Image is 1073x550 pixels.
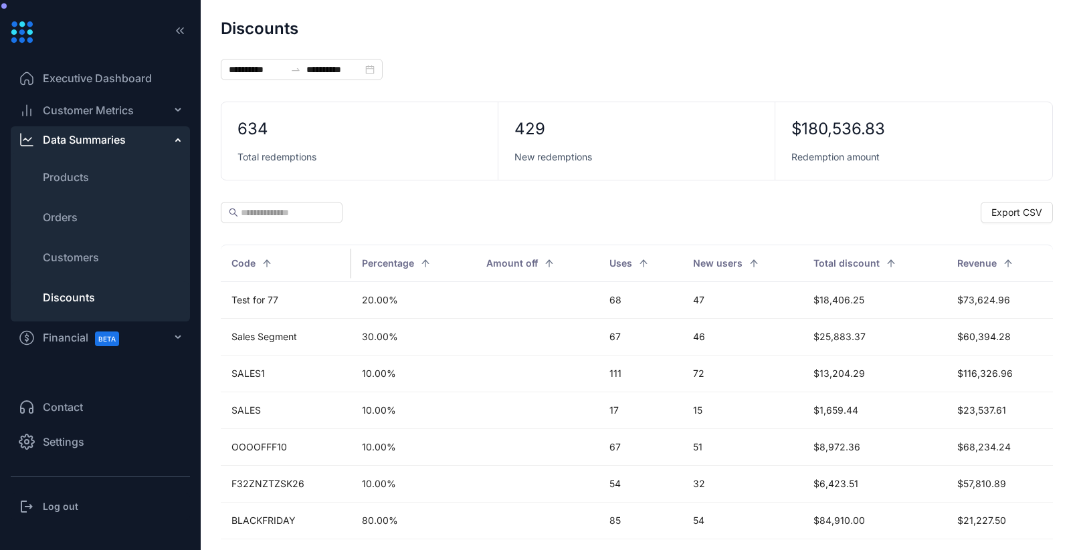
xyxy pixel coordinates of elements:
[43,399,83,415] span: Contact
[351,319,476,356] td: 30.00%
[682,356,803,392] td: 72
[229,208,238,217] span: search
[351,503,476,539] td: 80.00%
[351,245,476,282] th: Percentage
[599,429,682,466] td: 67
[803,392,947,429] td: $1,659.44
[947,319,1053,356] td: $60,394.28
[803,319,947,356] td: $25,883.37
[981,202,1053,223] button: Export CSV
[803,356,947,392] td: $13,204.29
[947,356,1053,392] td: $116,326.96
[682,429,803,466] td: 51
[43,249,99,265] span: Customers
[599,245,682,282] th: Uses
[351,392,476,429] td: 10.00%
[476,245,599,282] th: Amount off
[682,392,803,429] td: 15
[486,256,538,271] span: Amount off
[947,429,1053,466] td: $68,234.24
[43,102,134,118] span: Customer Metrics
[43,323,131,353] span: Financial
[991,205,1042,220] span: Export CSV
[221,356,351,392] td: SALES1
[221,282,351,319] td: Test for 77
[43,132,126,148] div: Data Summaries
[43,70,152,86] span: Executive Dashboard
[693,256,743,271] span: New users
[599,466,682,503] td: 54
[947,392,1053,429] td: $23,537.61
[599,356,682,392] td: 111
[43,500,78,513] h3: Log out
[813,256,880,271] span: Total discount
[514,118,545,140] div: 429
[221,245,351,282] th: Code
[43,434,84,450] span: Settings
[599,392,682,429] td: 17
[221,429,351,466] td: OOOOFFF10
[43,209,78,225] span: Orders
[682,245,803,282] th: New users
[803,282,947,319] td: $18,406.25
[221,319,351,356] td: Sales Segment
[947,245,1053,282] th: Revenue
[231,256,256,271] span: Code
[290,64,301,75] span: swap-right
[609,256,632,271] span: Uses
[43,169,89,185] span: Products
[947,503,1053,539] td: $21,227.50
[237,150,316,164] span: Total redemptions
[351,282,476,319] td: 20.00%
[362,256,414,271] span: Percentage
[791,150,880,164] span: Redemption amount
[351,356,476,392] td: 10.00%
[791,118,885,140] div: $180,536.83
[803,429,947,466] td: $8,972.36
[221,392,351,429] td: SALES
[221,20,298,37] h1: Discounts
[957,256,997,271] span: Revenue
[682,503,803,539] td: 54
[599,282,682,319] td: 68
[95,331,119,346] span: BETA
[599,319,682,356] td: 67
[221,466,351,503] td: F32ZNZTZSK26
[947,282,1053,319] td: $73,624.96
[514,150,592,164] span: New redemptions
[290,64,301,75] span: to
[682,466,803,503] td: 32
[682,319,803,356] td: 46
[351,466,476,503] td: 10.00%
[947,466,1053,503] td: $57,810.89
[803,503,947,539] td: $84,910.00
[803,245,947,282] th: Total discount
[221,503,351,539] td: BLACKFRIDAY
[599,503,682,539] td: 85
[237,118,268,140] div: 634
[351,429,476,466] td: 10.00%
[803,466,947,503] td: $6,423.51
[43,289,95,305] span: Discounts
[682,282,803,319] td: 47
